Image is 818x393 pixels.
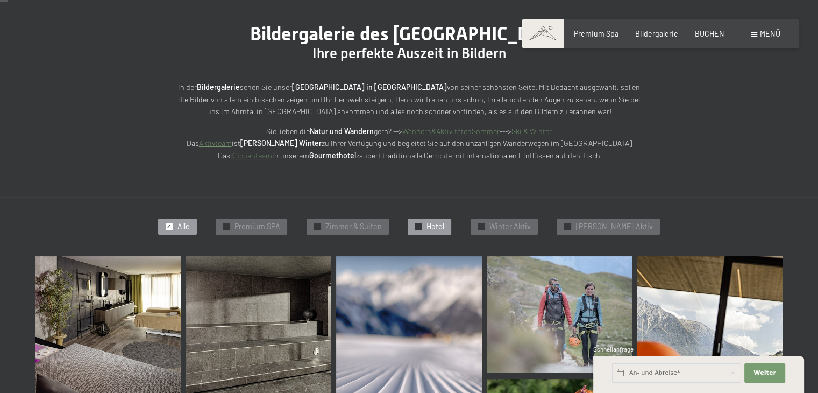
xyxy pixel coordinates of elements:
span: Schnellanfrage [593,346,634,353]
span: Hotel [426,221,444,232]
p: In der sehen Sie unser von seiner schönsten Seite. Mit Bedacht ausgewählt, sollen die Bilder von ... [173,81,646,118]
p: Sie lieben die gern? --> ---> Das ist zu Ihrer Verfügung und begleitet Sie auf den unzähligen Wan... [173,125,646,162]
strong: Natur und Wandern [310,127,374,136]
span: Menü [760,29,780,38]
strong: Gourmethotel [309,151,356,160]
a: Ski & Winter [511,127,552,136]
a: BUCHEN [695,29,724,38]
span: [PERSON_NAME] Aktiv [575,221,652,232]
span: Zimmer & Suiten [325,221,382,232]
a: Küchenteam [230,151,272,160]
span: Ihre perfekte Auszeit in Bildern [312,45,506,61]
span: Alle [177,221,190,232]
a: Wandern&AktivitätenSommer [402,127,500,136]
span: ✓ [224,223,229,230]
strong: Bildergalerie [197,82,240,92]
a: Premium Spa [574,29,618,38]
span: Premium SPA [234,221,280,232]
span: Bildergalerie des [GEOGRAPHIC_DATA] [250,23,568,45]
strong: [GEOGRAPHIC_DATA] in [GEOGRAPHIC_DATA] [292,82,447,92]
strong: [PERSON_NAME] Winter [240,138,322,148]
button: Weiter [744,363,785,383]
a: Bildergalerie [635,29,678,38]
span: ✓ [167,223,171,230]
span: ✓ [565,223,570,230]
span: Winter Aktiv [489,221,531,232]
img: Bildergalerie [487,256,632,373]
span: ✓ [479,223,483,230]
span: Weiter [753,369,776,377]
a: Aktivteam [199,138,232,148]
span: ✓ [416,223,421,230]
